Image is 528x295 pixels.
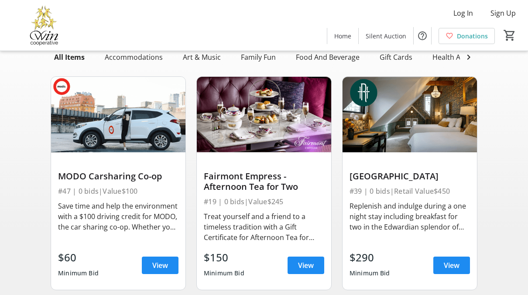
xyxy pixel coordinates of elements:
[292,48,363,66] div: Food And Beverage
[204,265,244,281] div: Minimum Bid
[101,48,166,66] div: Accommodations
[490,8,516,18] span: Sign Up
[298,260,314,271] span: View
[204,171,324,192] div: Fairmont Empress - Afternoon Tea for Two
[152,260,168,271] span: View
[334,31,351,41] span: Home
[350,185,470,197] div: #39 | 0 bids | Retail Value $450
[359,28,413,44] a: Silent Auction
[350,265,390,281] div: Minimum Bid
[58,201,178,232] div: Save time and help the environment with a $100 driving credit for MODO, the car sharing co-op. Wh...
[51,48,88,66] div: All Items
[288,257,324,274] a: View
[446,6,480,20] button: Log In
[204,196,324,208] div: #19 | 0 bids | Value $245
[350,250,390,265] div: $290
[483,6,523,20] button: Sign Up
[58,265,99,281] div: Minimum Bid
[58,185,178,197] div: #47 | 0 bids | Value $100
[453,8,473,18] span: Log In
[5,3,83,47] img: Victoria Women In Need Community Cooperative's Logo
[204,250,244,265] div: $150
[237,48,279,66] div: Family Fun
[327,28,358,44] a: Home
[343,77,477,152] img: Rosemead House Hotel
[58,250,99,265] div: $60
[376,48,416,66] div: Gift Cards
[179,48,224,66] div: Art & Music
[366,31,406,41] span: Silent Auction
[429,48,504,66] div: Health And Wellness
[142,257,178,274] a: View
[350,171,470,182] div: [GEOGRAPHIC_DATA]
[414,27,431,45] button: Help
[350,201,470,232] div: Replenish and indulge during a one night stay including breakfast for two in the Edwardian splend...
[444,260,459,271] span: View
[197,77,331,152] img: Fairmont Empress - Afternoon Tea for Two
[204,211,324,243] div: Treat yourself and a friend to a timeless tradition with a Gift Certificate for Afternoon Tea for...
[433,257,470,274] a: View
[58,171,178,182] div: MODO Carsharing Co-op
[502,27,518,43] button: Cart
[457,31,488,41] span: Donations
[51,77,185,152] img: MODO Carsharing Co-op
[439,28,495,44] a: Donations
